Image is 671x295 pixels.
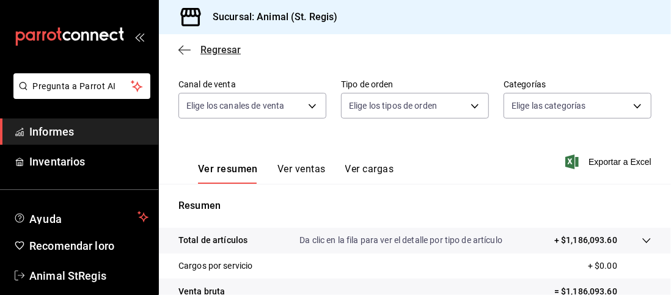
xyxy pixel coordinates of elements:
[504,80,546,90] font: Categorías
[9,89,150,101] a: Pregunta a Parrot AI
[29,269,106,282] font: Animal StRegis
[349,101,437,111] font: Elige los tipos de orden
[200,44,241,56] font: Regresar
[178,261,253,271] font: Cargos por servicio
[345,163,394,175] font: Ver cargas
[178,80,236,90] font: Canal de venta
[568,155,651,169] button: Exportar a Excel
[178,235,248,245] font: Total de artículos
[178,200,221,211] font: Resumen
[134,32,144,42] button: abrir_cajón_menú
[588,261,617,271] font: + $0.00
[29,213,62,225] font: Ayuda
[198,162,394,184] div: pestañas de navegación
[33,81,116,91] font: Pregunta a Parrot AI
[29,239,114,252] font: Recomendar loro
[341,80,394,90] font: Tipo de orden
[554,235,617,245] font: + $1,186,093.60
[178,44,241,56] button: Regresar
[277,163,326,175] font: Ver ventas
[512,101,586,111] font: Elige las categorías
[588,157,651,167] font: Exportar a Excel
[299,235,502,245] font: Da clic en la fila para ver el detalle por tipo de artículo
[29,155,85,168] font: Inventarios
[13,73,150,99] button: Pregunta a Parrot AI
[213,11,338,23] font: Sucursal: Animal (St. Regis)
[198,163,258,175] font: Ver resumen
[29,125,74,138] font: Informes
[186,101,284,111] font: Elige los canales de venta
